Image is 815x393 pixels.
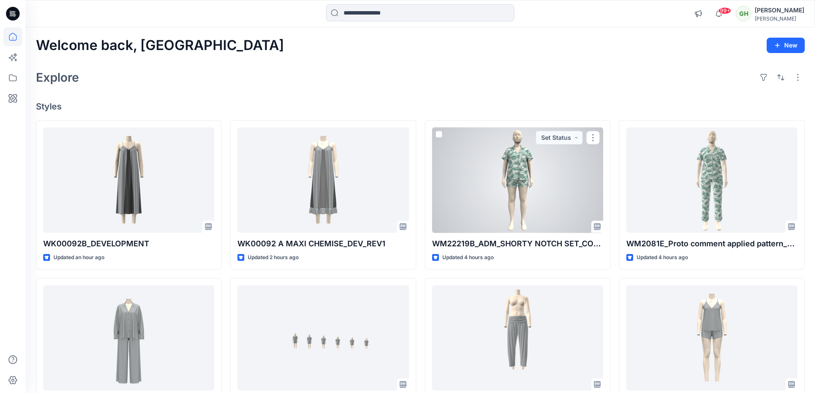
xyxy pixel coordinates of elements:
[626,285,797,391] a: D10035_DEV_REV2
[237,238,409,250] p: WK00092 A MAXI CHEMISE_DEV_REV1
[432,285,603,391] a: D70037 REV1
[248,253,299,262] p: Updated 2 hours ago
[626,238,797,250] p: WM2081E_Proto comment applied pattern_REV1
[755,15,804,22] div: [PERSON_NAME]
[36,38,284,53] h2: Welcome back, [GEOGRAPHIC_DATA]
[237,285,409,391] a: GTLTS0021_GTLBS0005
[237,127,409,233] a: WK00092 A MAXI CHEMISE_DEV_REV1
[36,71,79,84] h2: Explore
[442,253,494,262] p: Updated 4 hours ago
[767,38,805,53] button: New
[626,127,797,233] a: WM2081E_Proto comment applied pattern_REV1
[432,238,603,250] p: WM22219B_ADM_SHORTY NOTCH SET_COLORWAY_REV1
[53,253,104,262] p: Updated an hour ago
[43,127,214,233] a: WK00092B_DEVELOPMENT
[36,101,805,112] h4: Styles
[755,5,804,15] div: [PERSON_NAME]
[43,238,214,250] p: WK00092B_DEVELOPMENT
[637,253,688,262] p: Updated 4 hours ago
[718,7,731,14] span: 99+
[43,285,214,391] a: D90035_REV1
[432,127,603,233] a: WM22219B_ADM_SHORTY NOTCH SET_COLORWAY_REV1
[736,6,751,21] div: GH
